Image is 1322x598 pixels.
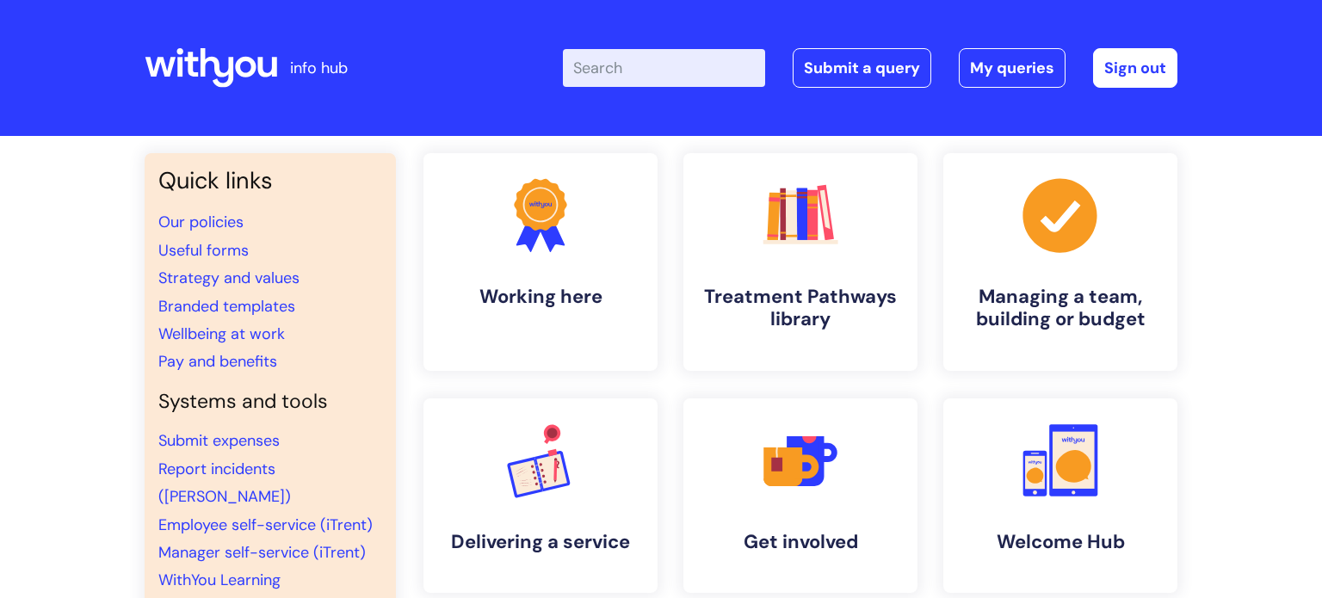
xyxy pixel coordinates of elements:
h4: Get involved [697,531,904,553]
a: Working here [423,153,658,371]
p: info hub [290,54,348,82]
a: Branded templates [158,296,295,317]
a: Sign out [1093,48,1177,88]
a: Pay and benefits [158,351,277,372]
a: Useful forms [158,240,249,261]
h4: Working here [437,286,644,308]
a: Managing a team, building or budget [943,153,1177,371]
h3: Quick links [158,167,382,194]
h4: Delivering a service [437,531,644,553]
a: Our policies [158,212,244,232]
a: Submit a query [793,48,931,88]
input: Search [563,49,765,87]
a: Manager self-service (iTrent) [158,542,366,563]
a: Welcome Hub [943,398,1177,593]
a: Treatment Pathways library [683,153,917,371]
div: | - [563,48,1177,88]
h4: Welcome Hub [957,531,1164,553]
h4: Managing a team, building or budget [957,286,1164,331]
a: My queries [959,48,1066,88]
h4: Systems and tools [158,390,382,414]
a: WithYou Learning [158,570,281,590]
a: Report incidents ([PERSON_NAME]) [158,459,291,507]
a: Delivering a service [423,398,658,593]
a: Strategy and values [158,268,300,288]
h4: Treatment Pathways library [697,286,904,331]
a: Submit expenses [158,430,280,451]
a: Get involved [683,398,917,593]
a: Employee self-service (iTrent) [158,515,373,535]
a: Wellbeing at work [158,324,285,344]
